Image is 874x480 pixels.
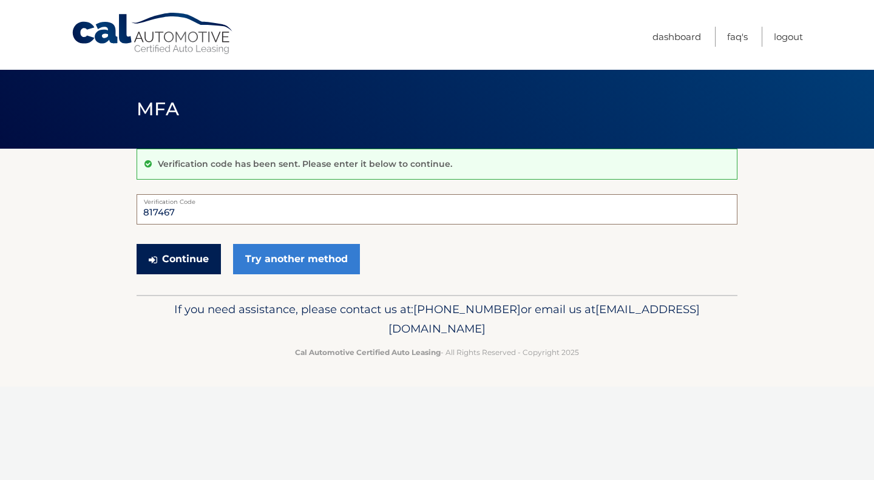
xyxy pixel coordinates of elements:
label: Verification Code [137,194,737,204]
a: Dashboard [652,27,701,47]
button: Continue [137,244,221,274]
a: FAQ's [727,27,748,47]
p: - All Rights Reserved - Copyright 2025 [144,346,730,359]
a: Try another method [233,244,360,274]
p: If you need assistance, please contact us at: or email us at [144,300,730,339]
span: [EMAIL_ADDRESS][DOMAIN_NAME] [388,302,700,336]
a: Cal Automotive [71,12,235,55]
a: Logout [774,27,803,47]
span: [PHONE_NUMBER] [413,302,521,316]
strong: Cal Automotive Certified Auto Leasing [295,348,441,357]
p: Verification code has been sent. Please enter it below to continue. [158,158,452,169]
input: Verification Code [137,194,737,225]
span: MFA [137,98,179,120]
